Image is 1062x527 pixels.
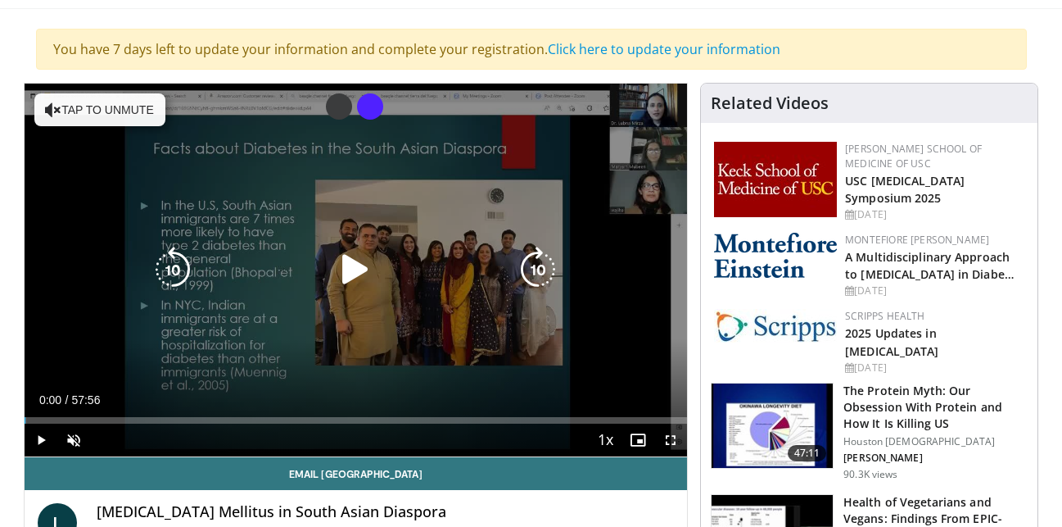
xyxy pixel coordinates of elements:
[589,424,621,457] button: Playback Rate
[714,309,837,343] img: c9f2b0b7-b02a-4276-a72a-b0cbb4230bc1.jpg.150x105_q85_autocrop_double_scale_upscale_version-0.2.jpg
[714,233,837,278] img: b0142b4c-93a1-4b58-8f91-5265c282693c.png.150x105_q85_autocrop_double_scale_upscale_version-0.2.png
[548,40,780,58] a: Click here to update your information
[66,393,69,407] span: /
[845,233,989,247] a: Montefiore [PERSON_NAME]
[845,325,938,358] a: 2025 Updates in [MEDICAL_DATA]
[711,93,829,113] h4: Related Videos
[712,384,833,469] img: b7b8b05e-5021-418b-a89a-60a270e7cf82.150x105_q85_crop-smart_upscale.jpg
[25,457,688,490] a: Email [GEOGRAPHIC_DATA]
[36,29,1027,70] div: You have 7 days left to update your information and complete your registration.
[845,207,1024,222] div: [DATE]
[57,424,90,457] button: Unmute
[845,284,1024,298] div: [DATE]
[711,383,1028,481] a: 47:11 The Protein Myth: Our Obsession With Protein and How It Is Killing US Houston [DEMOGRAPHIC_...
[714,142,837,217] img: 7b941f1f-d101-407a-8bfa-07bd47db01ba.png.150x105_q85_autocrop_double_scale_upscale_version-0.2.jpg
[654,424,687,457] button: Fullscreen
[843,468,897,481] p: 90.3K views
[25,417,688,424] div: Progress Bar
[39,393,61,407] span: 0:00
[788,445,827,461] span: 47:11
[843,435,1028,448] p: Houston [DEMOGRAPHIC_DATA]
[71,393,100,407] span: 57:56
[843,452,1028,465] p: [PERSON_NAME]
[845,309,924,323] a: Scripps Health
[845,249,1015,282] a: A Multidisciplinary Approach to [MEDICAL_DATA] in Diabe…
[843,383,1028,432] h3: The Protein Myth: Our Obsession With Protein and How It Is Killing US
[25,84,688,457] video-js: Video Player
[845,173,965,206] a: USC [MEDICAL_DATA] Symposium 2025
[845,361,1024,375] div: [DATE]
[34,93,165,126] button: Tap to unmute
[845,142,982,170] a: [PERSON_NAME] School of Medicine of USC
[25,424,57,457] button: Play
[97,503,675,521] h4: [MEDICAL_DATA] Mellitus in South Asian Diaspora
[621,424,654,457] button: Enable picture-in-picture mode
